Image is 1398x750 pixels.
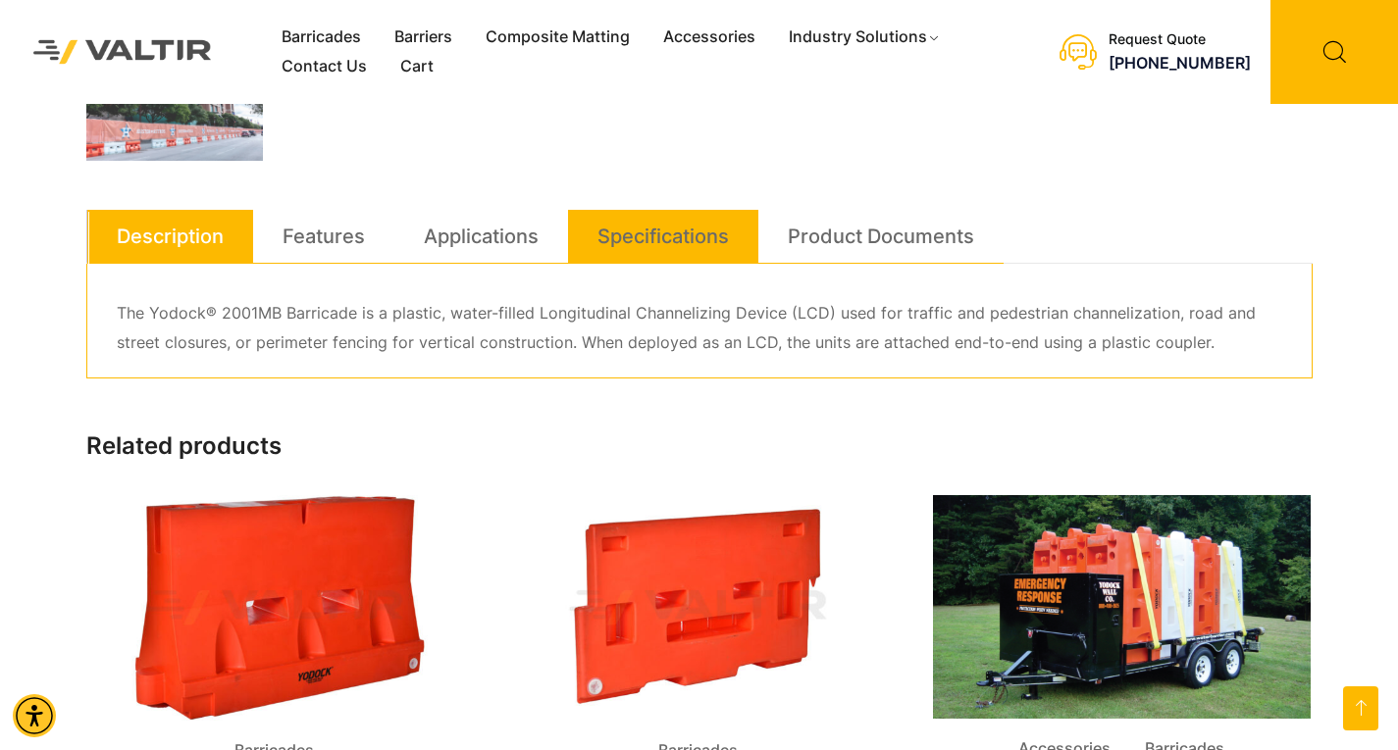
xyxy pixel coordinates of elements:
[647,23,772,52] a: Accessories
[424,210,539,263] a: Applications
[469,23,647,52] a: Composite Matting
[1343,686,1378,730] a: Open this option
[1109,31,1251,48] div: Request Quote
[265,52,384,81] a: Contact Us
[283,210,365,263] a: Features
[265,23,378,52] a: Barricades
[13,694,56,737] div: Accessibility Menu
[86,495,463,722] img: Barricades
[772,23,958,52] a: Industry Solutions
[933,495,1310,719] img: Accessories
[86,432,1313,461] h2: Related products
[597,210,729,263] a: Specifications
[15,22,231,83] img: Valtir Rentals
[117,299,1282,358] p: The Yodock® 2001MB Barricade is a plastic, water-filled Longitudinal Channelizing Device (LCD) us...
[509,495,886,722] img: Barricades
[384,52,450,81] a: Cart
[788,210,974,263] a: Product Documents
[117,210,224,263] a: Description
[378,23,469,52] a: Barriers
[1109,53,1251,73] a: call (888) 496-3625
